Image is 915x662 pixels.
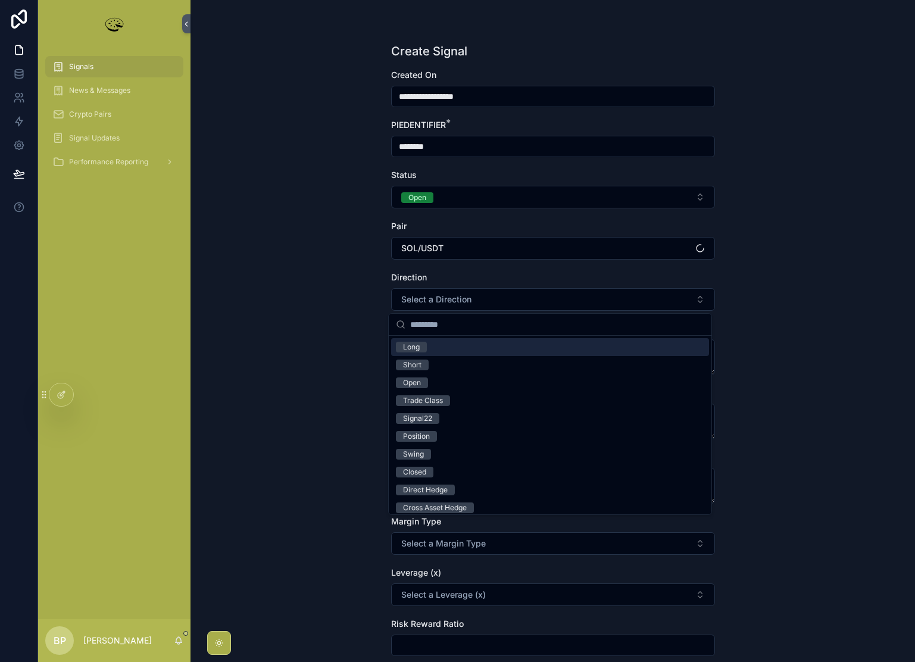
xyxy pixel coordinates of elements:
[403,395,443,406] div: Trade Class
[391,70,436,80] span: Created On
[54,633,66,648] span: BP
[391,186,715,208] button: Select Button
[391,567,441,577] span: Leverage (x)
[403,360,421,370] div: Short
[391,120,446,130] span: PIEDENTIFIER
[403,413,432,424] div: Signal22
[391,237,715,260] button: Select Button
[401,293,471,305] span: Select a Direction
[45,127,183,149] a: Signal Updates
[391,583,715,606] button: Select Button
[69,86,130,95] span: News & Messages
[391,43,467,60] h1: Create Signal
[391,619,464,629] span: Risk Reward Ratio
[69,110,111,119] span: Crypto Pairs
[403,377,421,388] div: Open
[391,288,715,311] button: Select Button
[408,192,426,203] div: Open
[83,635,152,647] p: [PERSON_NAME]
[38,48,191,188] div: scrollable content
[403,431,430,442] div: Position
[391,532,715,555] button: Select Button
[45,104,183,125] a: Crypto Pairs
[69,133,120,143] span: Signal Updates
[391,170,417,180] span: Status
[391,516,441,526] span: Margin Type
[45,151,183,173] a: Performance Reporting
[69,157,148,167] span: Performance Reporting
[401,589,486,601] span: Select a Leverage (x)
[403,485,448,495] div: Direct Hedge
[401,538,486,549] span: Select a Margin Type
[391,221,407,231] span: Pair
[403,502,467,513] div: Cross Asset Hedge
[69,62,93,71] span: Signals
[45,80,183,101] a: News & Messages
[403,342,420,352] div: Long
[391,272,427,282] span: Direction
[389,336,711,514] div: Suggestions
[403,449,424,460] div: Swing
[403,467,426,477] div: Closed
[401,242,444,254] span: SOL/USDT
[45,56,183,77] a: Signals
[102,14,126,33] img: App logo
